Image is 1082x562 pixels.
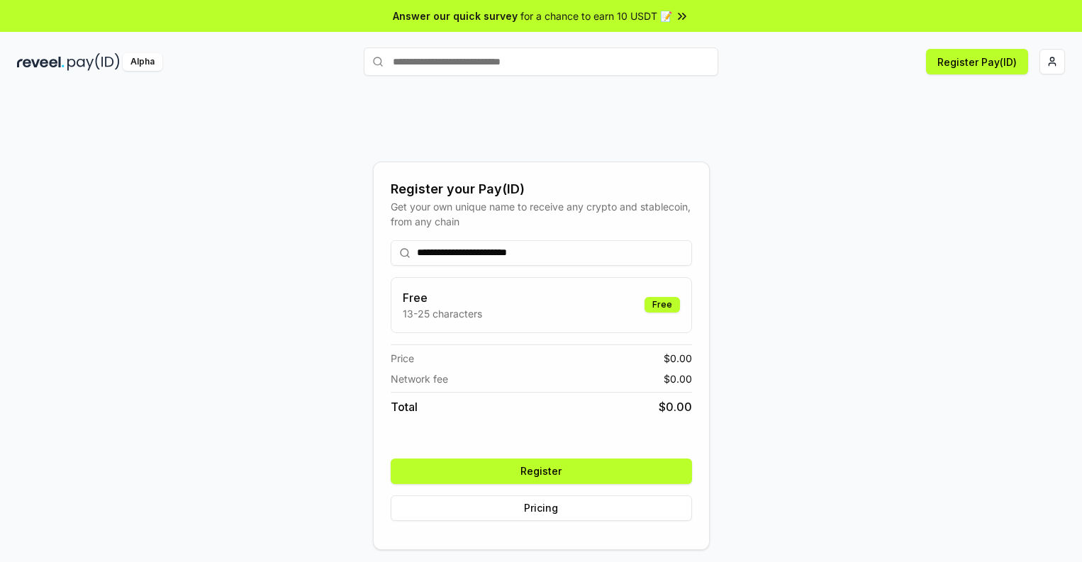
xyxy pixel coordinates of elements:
[403,289,482,306] h3: Free
[391,459,692,484] button: Register
[659,398,692,415] span: $ 0.00
[391,495,692,521] button: Pricing
[391,398,418,415] span: Total
[67,53,120,71] img: pay_id
[393,9,518,23] span: Answer our quick survey
[391,179,692,199] div: Register your Pay(ID)
[926,49,1028,74] button: Register Pay(ID)
[17,53,65,71] img: reveel_dark
[520,9,672,23] span: for a chance to earn 10 USDT 📝
[664,351,692,366] span: $ 0.00
[645,297,680,313] div: Free
[391,199,692,229] div: Get your own unique name to receive any crypto and stablecoin, from any chain
[403,306,482,321] p: 13-25 characters
[664,371,692,386] span: $ 0.00
[123,53,162,71] div: Alpha
[391,371,448,386] span: Network fee
[391,351,414,366] span: Price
